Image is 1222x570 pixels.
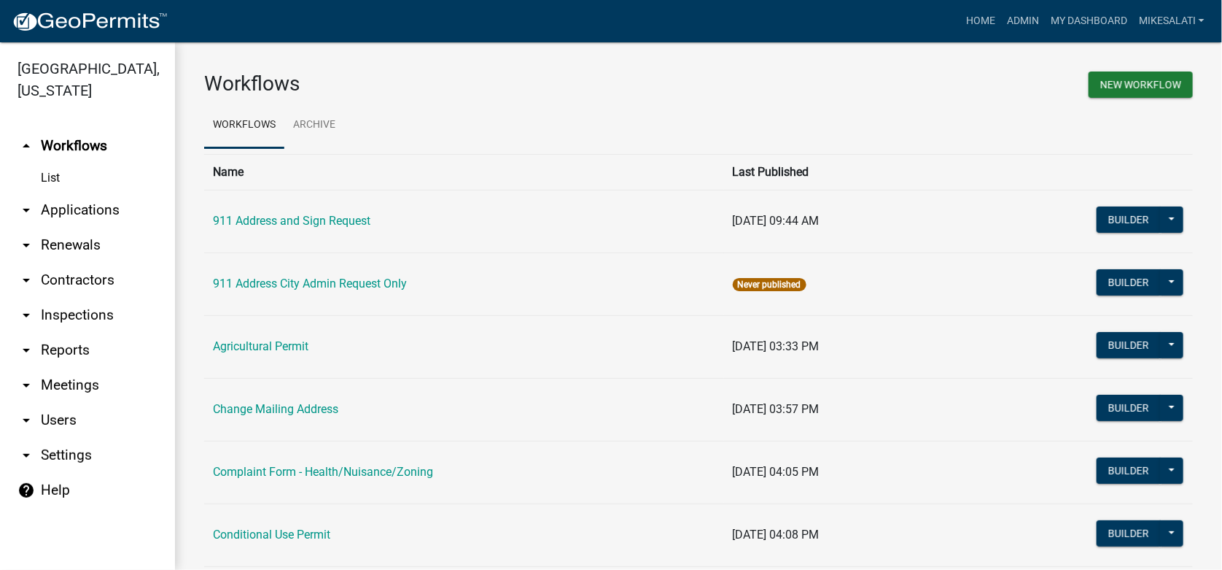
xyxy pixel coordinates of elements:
[1097,332,1161,358] button: Builder
[733,214,820,228] span: [DATE] 09:44 AM
[213,465,433,479] a: Complaint Form - Health/Nuisance/Zoning
[17,236,35,254] i: arrow_drop_down
[17,342,35,359] i: arrow_drop_down
[17,201,35,219] i: arrow_drop_down
[1097,458,1161,484] button: Builder
[733,339,820,353] span: [DATE] 03:33 PM
[1097,269,1161,296] button: Builder
[204,102,284,149] a: Workflows
[1001,7,1045,35] a: Admin
[17,307,35,324] i: arrow_drop_down
[17,271,35,289] i: arrow_drop_down
[733,465,820,479] span: [DATE] 04:05 PM
[17,447,35,464] i: arrow_drop_down
[204,72,688,96] h3: Workflows
[733,528,820,542] span: [DATE] 04:08 PM
[17,137,35,155] i: arrow_drop_up
[1089,72,1193,98] button: New Workflow
[213,277,407,290] a: 911 Address City Admin Request Only
[213,402,338,416] a: Change Mailing Address
[1097,395,1161,421] button: Builder
[213,528,330,542] a: Conditional Use Permit
[724,154,1011,190] th: Last Published
[213,339,308,353] a: Agricultural Permit
[17,412,35,429] i: arrow_drop_down
[1097,520,1161,547] button: Builder
[1045,7,1133,35] a: My Dashboard
[213,214,370,228] a: 911 Address and Sign Request
[1097,207,1161,233] button: Builder
[733,402,820,416] span: [DATE] 03:57 PM
[204,154,724,190] th: Name
[1133,7,1210,35] a: MikeSalati
[17,377,35,394] i: arrow_drop_down
[960,7,1001,35] a: Home
[733,278,806,291] span: Never published
[284,102,344,149] a: Archive
[17,482,35,499] i: help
